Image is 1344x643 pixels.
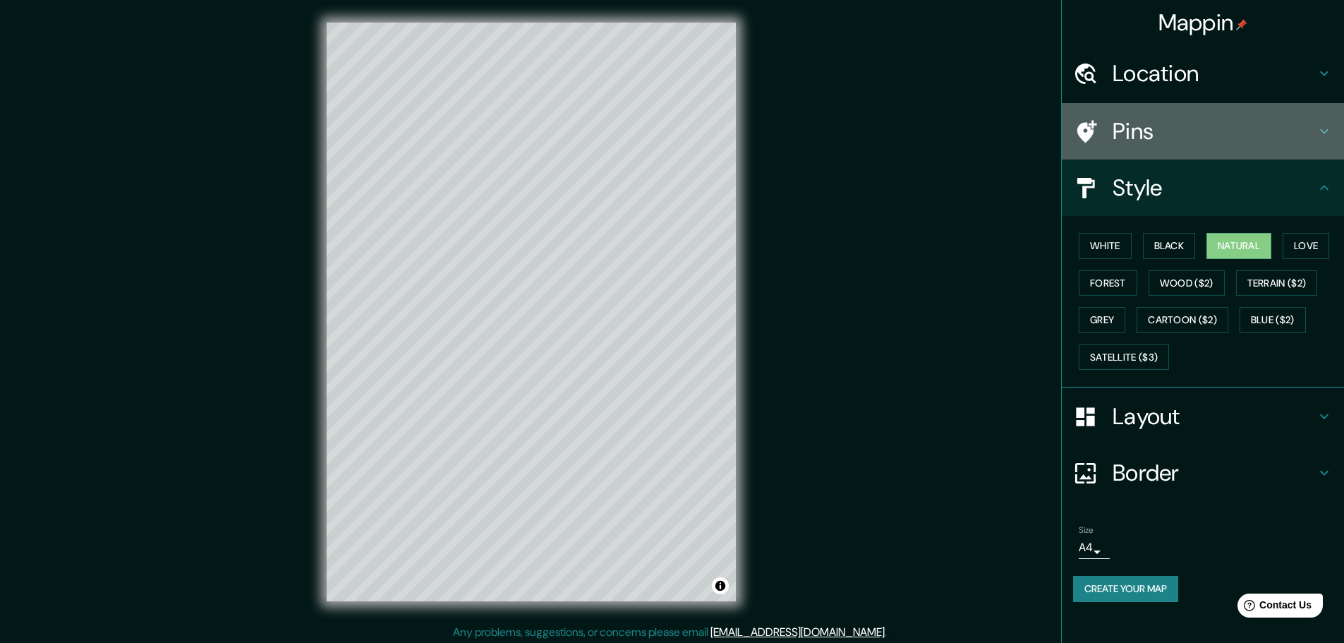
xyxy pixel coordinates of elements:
[1158,8,1248,37] h4: Mappin
[1218,588,1328,627] iframe: Help widget launcher
[1062,388,1344,445] div: Layout
[889,624,892,641] div: .
[1236,19,1247,30] img: pin-icon.png
[1113,402,1316,431] h4: Layout
[1079,536,1110,559] div: A4
[1079,307,1125,333] button: Grey
[1113,174,1316,202] h4: Style
[1062,160,1344,216] div: Style
[1206,233,1271,259] button: Natural
[1079,524,1094,536] label: Size
[1079,344,1169,371] button: Satellite ($3)
[1143,233,1196,259] button: Black
[453,624,887,641] p: Any problems, suggestions, or concerns please email .
[1113,459,1316,487] h4: Border
[1079,270,1137,296] button: Forest
[1062,45,1344,102] div: Location
[1240,307,1306,333] button: Blue ($2)
[1283,233,1329,259] button: Love
[1073,576,1178,602] button: Create your map
[1149,270,1225,296] button: Wood ($2)
[1113,117,1316,145] h4: Pins
[712,577,729,594] button: Toggle attribution
[1137,307,1228,333] button: Cartoon ($2)
[1062,445,1344,501] div: Border
[710,625,885,639] a: [EMAIL_ADDRESS][DOMAIN_NAME]
[1062,103,1344,160] div: Pins
[887,624,889,641] div: .
[1079,233,1132,259] button: White
[1113,59,1316,88] h4: Location
[1236,270,1318,296] button: Terrain ($2)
